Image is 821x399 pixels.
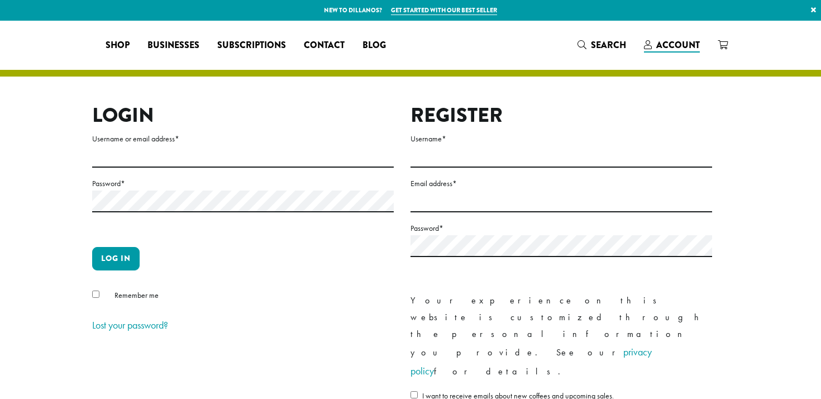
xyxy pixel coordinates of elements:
[410,292,712,381] p: Your experience on this website is customized through the personal information you provide. See o...
[147,39,199,53] span: Businesses
[569,36,635,54] a: Search
[106,39,130,53] span: Shop
[92,247,140,270] button: Log in
[92,177,394,191] label: Password
[97,36,139,54] a: Shop
[410,391,418,398] input: I want to receive emails about new coffees and upcoming sales.
[217,39,286,53] span: Subscriptions
[92,103,394,127] h2: Login
[591,39,626,51] span: Search
[410,221,712,235] label: Password
[410,103,712,127] h2: Register
[92,319,168,331] a: Lost your password?
[391,6,497,15] a: Get started with our best seller
[114,290,159,300] span: Remember me
[362,39,386,53] span: Blog
[304,39,345,53] span: Contact
[92,132,394,146] label: Username or email address
[410,177,712,191] label: Email address
[656,39,700,51] span: Account
[410,345,652,377] a: privacy policy
[410,132,712,146] label: Username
